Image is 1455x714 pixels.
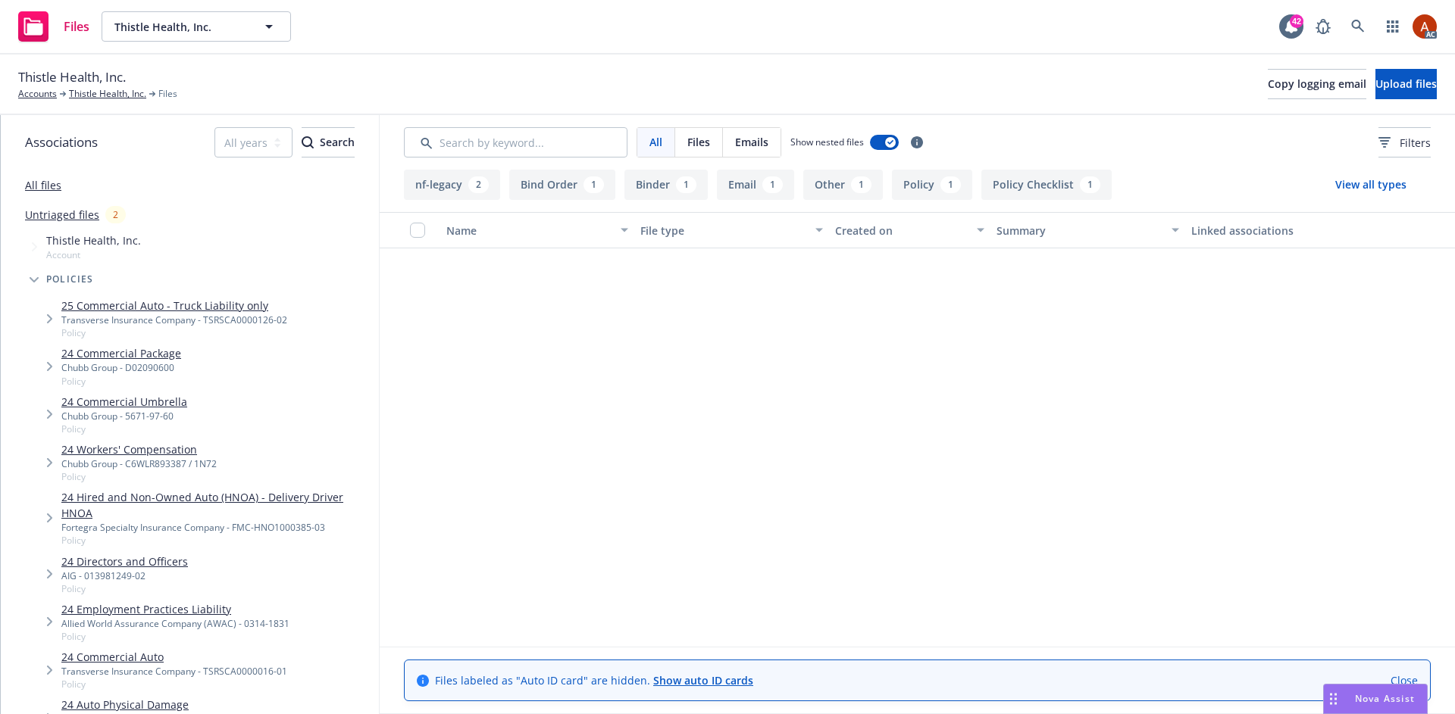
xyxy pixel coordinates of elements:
span: Files [64,20,89,33]
div: Chubb Group - C6WLR893387 / 1N72 [61,457,217,470]
div: AIG - 013981249-02 [61,569,188,582]
div: Allied World Assurance Company (AWAC) - 0314-1831 [61,617,289,630]
div: 2 [468,176,489,193]
a: 24 Workers' Compensation [61,441,217,457]
span: Thistle Health, Inc. [46,232,141,248]
a: Show auto ID cards [653,673,753,687]
span: Nova Assist [1355,692,1415,705]
input: Search by keyword... [404,127,627,157]
a: All files [25,178,61,192]
span: Thistle Health, Inc. [18,67,126,87]
span: Show nested files [790,136,864,148]
a: Thistle Health, Inc. [69,87,146,101]
a: 24 Auto Physical Damage [61,697,269,712]
a: 25 Commercial Auto - Truck Liability only [61,298,287,313]
div: Drag to move [1324,684,1343,713]
a: Files [12,5,95,48]
span: Policy [61,375,181,388]
div: 1 [676,176,696,193]
span: Policy [61,534,373,547]
button: Copy logging email [1268,69,1366,99]
span: Upload files [1375,76,1437,91]
div: Search [302,128,355,157]
div: Summary [997,223,1162,239]
span: Policy [61,326,287,339]
button: View all types [1311,170,1431,200]
span: Copy logging email [1268,76,1366,91]
span: Policy [61,678,287,691]
div: Chubb Group - D02090600 [61,361,181,374]
span: Files [158,87,177,101]
span: Policy [61,422,187,435]
div: Created on [835,223,968,239]
button: Other [803,170,883,200]
div: 1 [584,176,604,193]
span: Account [46,248,141,261]
a: 24 Hired and Non-Owned Auto (HNOA) - Delivery Driver HNOA [61,489,373,521]
div: Fortegra Specialty Insurance Company - FMC-HNO1000385-03 [61,521,373,534]
svg: Search [302,136,314,148]
input: Select all [410,223,425,238]
a: Switch app [1378,11,1408,42]
span: Policies [46,275,94,284]
div: Transverse Insurance Company - TSRSCA0000126-02 [61,313,287,326]
div: Name [446,223,612,239]
a: 24 Directors and Officers [61,553,188,569]
a: Untriaged files [25,207,99,223]
button: File type [634,212,828,248]
div: 1 [940,176,961,193]
a: 24 Commercial Auto [61,649,287,665]
a: Report a Bug [1308,11,1338,42]
button: Thistle Health, Inc. [102,11,291,42]
div: 1 [1080,176,1100,193]
a: 24 Employment Practices Liability [61,601,289,617]
img: photo [1413,14,1437,39]
button: Summary [990,212,1184,248]
span: Files labeled as "Auto ID card" are hidden. [435,672,753,688]
button: Email [717,170,794,200]
button: Linked associations [1185,212,1379,248]
div: Chubb Group - 5671-97-60 [61,410,187,422]
span: Policy [61,470,217,483]
button: Name [440,212,634,248]
a: 24 Commercial Umbrella [61,394,187,410]
div: Transverse Insurance Company - TSRSCA0000016-01 [61,665,287,678]
button: nf-legacy [404,170,500,200]
span: Policy [61,630,289,643]
button: Binder [624,170,708,200]
span: Filters [1378,135,1431,151]
a: Search [1343,11,1373,42]
div: 2 [105,206,126,223]
span: Thistle Health, Inc. [114,19,246,35]
button: Created on [829,212,991,248]
div: Linked associations [1191,223,1373,239]
button: Policy [892,170,972,200]
span: All [649,134,662,150]
span: Policy [61,582,188,595]
span: Emails [735,134,768,150]
div: File type [640,223,806,239]
div: 1 [851,176,871,193]
div: 1 [762,176,783,193]
button: SearchSearch [302,127,355,157]
span: Files [687,134,710,150]
div: 42 [1290,14,1303,28]
a: 24 Commercial Package [61,345,181,361]
button: Bind Order [509,170,615,200]
button: Policy Checklist [981,170,1112,200]
span: Associations [25,133,98,152]
a: Close [1391,672,1418,688]
span: Filters [1400,135,1431,151]
button: Nova Assist [1323,684,1428,714]
button: Filters [1378,127,1431,157]
a: Accounts [18,87,57,101]
button: Upload files [1375,69,1437,99]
